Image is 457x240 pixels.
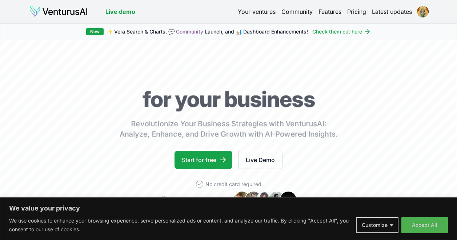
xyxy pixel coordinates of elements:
[29,6,88,17] img: logo
[312,28,371,35] a: Check them out here
[356,217,398,233] button: Customize
[347,7,366,16] a: Pricing
[176,28,203,35] a: Community
[245,191,262,208] img: Avatar 2
[372,7,412,16] a: Latest updates
[233,191,250,208] img: Avatar 1
[107,28,308,35] span: ✨ Vera Search & Charts, 💬 Launch, and 📊 Dashboard Enhancements!
[238,7,276,16] a: Your ventures
[9,216,350,234] p: We use cookies to enhance your browsing experience, serve personalized ads or content, and analyz...
[9,204,448,213] p: We value your privacy
[256,191,274,208] img: Avatar 3
[318,7,341,16] a: Features
[105,7,135,16] a: Live demo
[401,217,448,233] button: Accept All
[268,191,285,208] img: Avatar 4
[86,28,104,35] div: New
[175,151,232,169] a: Start for free
[281,7,313,16] a: Community
[238,151,282,169] a: Live Demo
[417,6,429,17] img: ACg8ocL-F6tfXaK1NxutN4veIu49jplNMbEPRlnjLoBNdfY4VG-UGl4=s96-c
